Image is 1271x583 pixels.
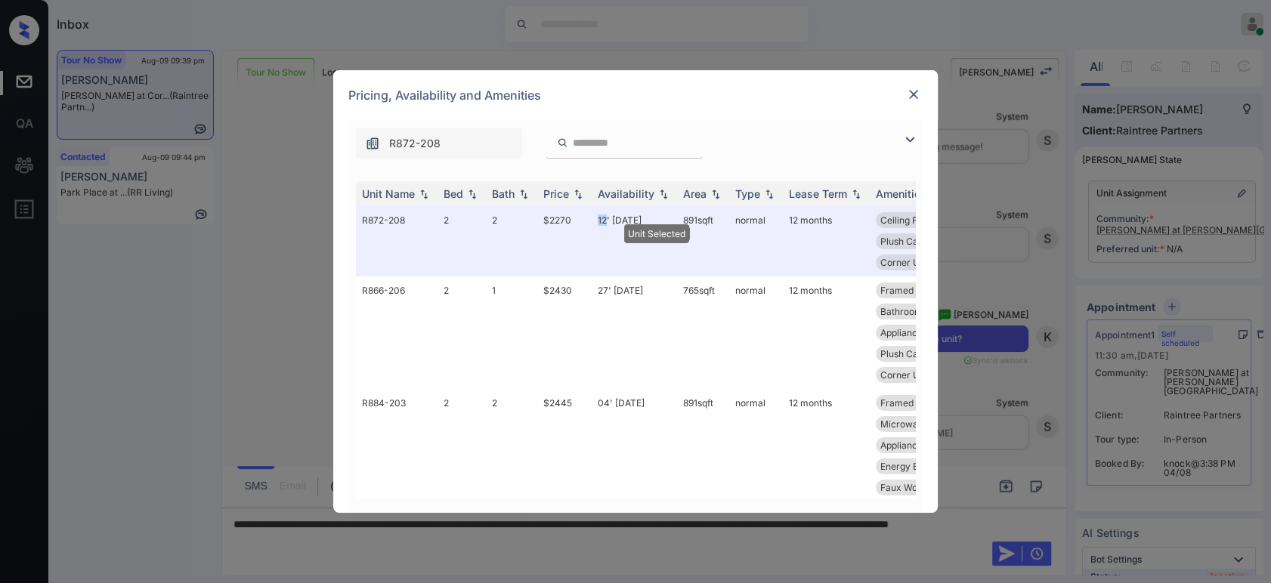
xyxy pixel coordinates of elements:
[901,131,919,149] img: icon-zuma
[880,306,962,317] span: Bathroom Cabine...
[906,87,921,102] img: close
[537,276,592,389] td: $2430
[783,276,870,389] td: 12 months
[762,189,777,199] img: sorting
[880,482,963,493] span: Faux Wood Cover...
[880,418,929,430] span: Microwave
[598,187,654,200] div: Availability
[543,187,569,200] div: Price
[880,440,959,451] span: Appliance Packa...
[849,189,864,199] img: sorting
[729,276,783,389] td: normal
[789,187,847,200] div: Lease Term
[486,276,537,389] td: 1
[557,136,568,150] img: icon-zuma
[880,461,951,472] span: Energy Efficien...
[880,369,930,381] span: Corner Unit
[677,276,729,389] td: 765 sqft
[880,214,928,226] span: Ceiling Fan
[571,189,586,199] img: sorting
[708,189,723,199] img: sorting
[416,189,431,199] img: sorting
[735,187,760,200] div: Type
[444,187,463,200] div: Bed
[465,189,480,199] img: sorting
[438,389,486,501] td: 2
[729,206,783,276] td: normal
[365,136,380,151] img: icon-zuma
[880,397,965,409] span: Framed Bathroom...
[683,187,707,200] div: Area
[592,206,677,276] td: 12' [DATE]
[783,206,870,276] td: 12 months
[677,389,729,501] td: 891 sqft
[592,389,677,501] td: 04' [DATE]
[677,206,729,276] td: 891 sqft
[389,135,441,152] span: R872-208
[880,257,930,268] span: Corner Unit
[783,389,870,501] td: 12 months
[880,327,959,338] span: Appliance Packa...
[356,276,438,389] td: R866-206
[876,187,926,200] div: Amenities
[656,189,671,199] img: sorting
[356,206,438,276] td: R872-208
[537,389,592,501] td: $2445
[592,276,677,389] td: 27' [DATE]
[438,276,486,389] td: 2
[333,70,938,120] div: Pricing, Availability and Amenities
[486,206,537,276] td: 2
[516,189,531,199] img: sorting
[438,206,486,276] td: 2
[486,389,537,501] td: 2
[492,187,515,200] div: Bath
[537,206,592,276] td: $2270
[880,348,948,359] span: Plush Carpeting
[729,389,783,501] td: normal
[362,187,415,200] div: Unit Name
[356,389,438,501] td: R884-203
[880,285,965,296] span: Framed Bathroom...
[880,236,948,247] span: Plush Carpeting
